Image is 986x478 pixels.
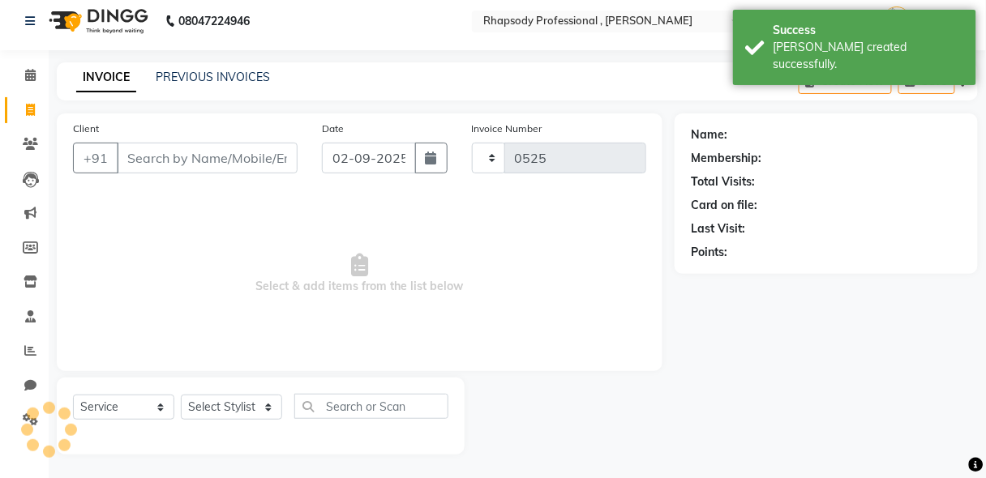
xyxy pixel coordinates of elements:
img: Admin [883,6,911,35]
div: Name: [691,126,727,143]
div: Last Visit: [691,220,745,237]
a: INVOICE [76,63,136,92]
div: Card on file: [691,197,757,214]
span: Select & add items from the list below [73,193,646,355]
label: Client [73,122,99,136]
label: Invoice Number [472,122,542,136]
a: PREVIOUS INVOICES [156,70,270,84]
div: Membership: [691,150,761,167]
div: Bill created successfully. [774,39,964,73]
input: Search or Scan [294,394,448,419]
input: Search by Name/Mobile/Email/Code [117,143,298,173]
div: Success [774,22,964,39]
button: +91 [73,143,118,173]
label: Date [322,122,344,136]
div: Total Visits: [691,173,755,190]
div: Points: [691,244,727,261]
